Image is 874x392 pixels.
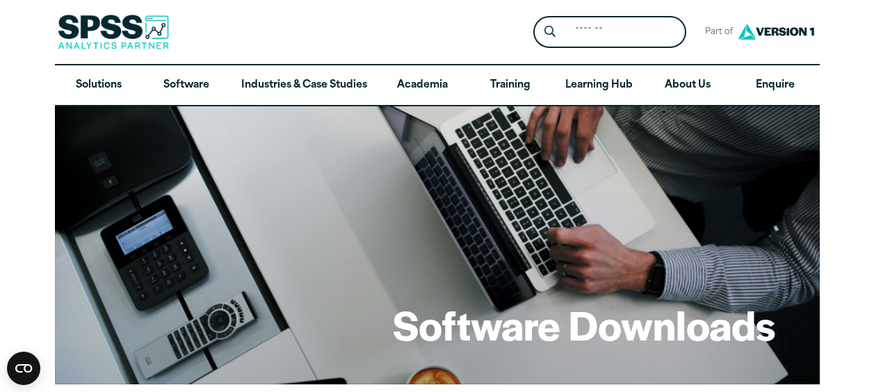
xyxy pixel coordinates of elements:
[58,15,169,49] img: SPSS Analytics Partner
[537,19,563,45] button: Search magnifying glass icon
[55,65,143,106] a: Solutions
[734,19,818,44] img: Version1 Logo
[644,65,731,106] a: About Us
[7,352,40,385] button: Open CMP widget
[143,65,230,106] a: Software
[731,65,819,106] a: Enquire
[697,22,734,42] span: Part of
[378,65,466,106] a: Academia
[533,16,686,49] form: Site Header Search Form
[393,297,775,352] h1: Software Downloads
[554,65,644,106] a: Learning Hub
[544,26,556,38] svg: Search magnifying glass icon
[466,65,553,106] a: Training
[55,65,820,106] nav: Desktop version of site main menu
[230,65,378,106] a: Industries & Case Studies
